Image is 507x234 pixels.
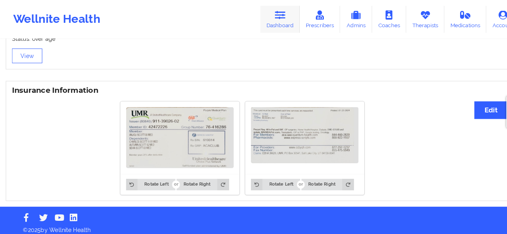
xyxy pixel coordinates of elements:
button: Edit [463,99,495,116]
button: Rotate Left [245,174,293,186]
a: Account [475,6,507,32]
button: Rotate Left [123,174,171,186]
a: Dashboard [254,6,293,32]
a: Report Bug [494,94,507,125]
a: Therapists [396,6,434,32]
h3: Insurance Information [12,84,495,93]
img: Chuck Scott [123,104,228,164]
a: Coaches [363,6,396,32]
button: Rotate Right [294,174,345,186]
button: View [12,47,41,62]
a: Admins [332,6,363,32]
a: Prescribers [293,6,332,32]
img: Chuck Scott [245,104,350,160]
button: Rotate Right [172,174,223,186]
p: © 2025 by Wellnite Health [17,215,490,228]
a: Medications [434,6,475,32]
